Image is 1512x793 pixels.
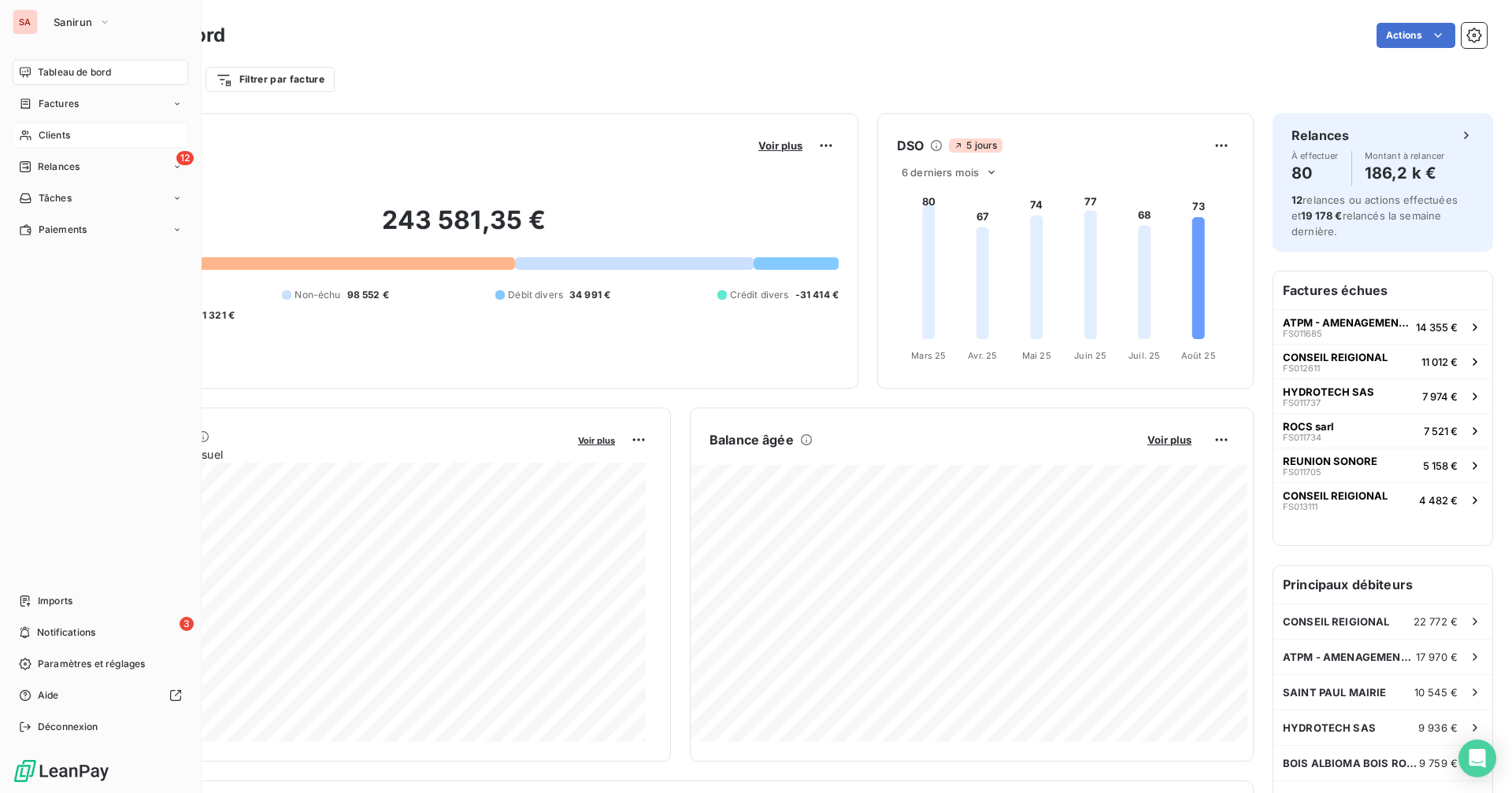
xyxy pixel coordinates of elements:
[13,9,38,35] div: SA
[1283,385,1374,398] span: HYDROTECH SAS
[897,136,924,155] h6: DSO
[39,97,79,111] span: Factures
[1283,363,1320,373] span: FS012611
[176,151,194,165] span: 12
[38,65,111,79] span: Tableau de bord
[573,433,620,447] button: Voir plus
[795,288,839,302] span: -31 414 €
[1283,329,1322,338] span: FS011685
[1301,209,1342,222] span: 19 178 €
[949,138,1002,153] span: 5 jours
[13,91,188,116] a: Factures
[1291,194,1303,206] span: 12
[1273,413,1492,448] button: ROCS sarlFS0117347 521 €
[1414,615,1458,628] span: 22 772 €
[39,128,70,142] span: Clients
[180,617,194,631] span: 3
[1416,321,1458,334] span: 14 355 €
[754,138,807,153] button: Voir plus
[1022,350,1051,361] tspan: Mai 25
[1273,448,1492,482] button: REUNION SONOREFS0117055 158 €
[1283,351,1388,363] span: CONSEIL REIGIONAL
[1283,502,1317,511] span: FS013111
[569,288,610,302] span: 34 991 €
[1273,482,1492,517] button: CONSEIL REIGIONALFS0131114 482 €
[38,688,59,703] span: Aide
[1283,398,1321,408] span: FS011737
[198,308,235,323] span: -1 321 €
[1458,740,1496,777] div: Open Intercom Messenger
[13,758,110,784] img: Logo LeanPay
[1273,271,1492,309] h6: Factures échues
[1283,467,1321,477] span: FS011705
[1283,316,1410,329] span: ATPM - AMENAGEMENTS TRAVAUX PUBLICS DES MASCAREIGNES
[710,430,794,449] h6: Balance âgée
[39,191,72,205] span: Tâches
[730,288,789,302] span: Crédit divers
[578,435,615,446] span: Voir plus
[206,67,335,92] button: Filtrer par facture
[1283,651,1416,663] span: ATPM - AMENAGEMENTS TRAVAUX PUBLICS DES MASCAREIGNES
[1377,23,1455,48] button: Actions
[1283,757,1419,769] span: BOIS ALBIOMA BOIS ROUGE
[13,154,188,179] a: 12Relances
[1418,721,1458,734] span: 9 936 €
[1424,425,1458,437] span: 7 521 €
[13,588,188,614] a: Imports
[1283,455,1377,467] span: REUNION SONORE
[89,446,567,463] span: Chiffre d'affaires mensuel
[1421,356,1458,368] span: 11 012 €
[1414,686,1458,699] span: 10 545 €
[295,288,340,302] span: Non-échu
[1283,615,1390,628] span: CONSEIL REIGIONAL
[38,160,80,174] span: Relances
[1283,686,1387,699] span: SAINT PAUL MAIRIE
[1147,433,1191,446] span: Voir plus
[37,625,95,640] span: Notifications
[13,217,188,242] a: Paiements
[38,720,98,734] span: Déconnexion
[1143,433,1196,447] button: Voir plus
[758,139,802,152] span: Voir plus
[13,186,188,211] a: Tâches
[1291,194,1458,238] span: relances ou actions effectuées et relancés la semaine dernière.
[1291,126,1349,145] h6: Relances
[89,205,839,252] h2: 243 581,35 €
[1273,378,1492,413] button: HYDROTECH SASFS0117377 974 €
[1283,420,1334,433] span: ROCS sarl
[1283,433,1321,442] span: FS011734
[1423,459,1458,472] span: 5 158 €
[1291,151,1339,160] span: À effectuer
[1416,651,1458,663] span: 17 970 €
[39,223,87,237] span: Paiements
[1365,160,1445,186] h4: 186,2 k €
[38,657,145,671] span: Paramètres et réglages
[1273,344,1492,378] button: CONSEIL REIGIONALFS01261111 012 €
[13,651,188,677] a: Paramètres et réglages
[508,288,563,302] span: Débit divers
[13,683,188,708] a: Aide
[1291,160,1339,186] h4: 80
[968,350,997,361] tspan: Avr. 25
[1283,721,1376,734] span: HYDROTECH SAS
[1074,350,1106,361] tspan: Juin 25
[54,16,92,28] span: Sanirun
[911,350,946,361] tspan: Mars 25
[1419,757,1458,769] span: 9 759 €
[1283,489,1388,502] span: CONSEIL REIGIONAL
[902,166,979,179] span: 6 derniers mois
[347,288,389,302] span: 98 552 €
[13,123,188,148] a: Clients
[1422,390,1458,403] span: 7 974 €
[1419,494,1458,507] span: 4 482 €
[1273,309,1492,344] button: ATPM - AMENAGEMENTS TRAVAUX PUBLICS DES MASCAREIGNESFS01168514 355 €
[13,60,188,85] a: Tableau de bord
[1128,350,1160,361] tspan: Juil. 25
[1273,566,1492,603] h6: Principaux débiteurs
[38,594,72,608] span: Imports
[1365,151,1445,160] span: Montant à relancer
[1181,350,1216,361] tspan: Août 25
